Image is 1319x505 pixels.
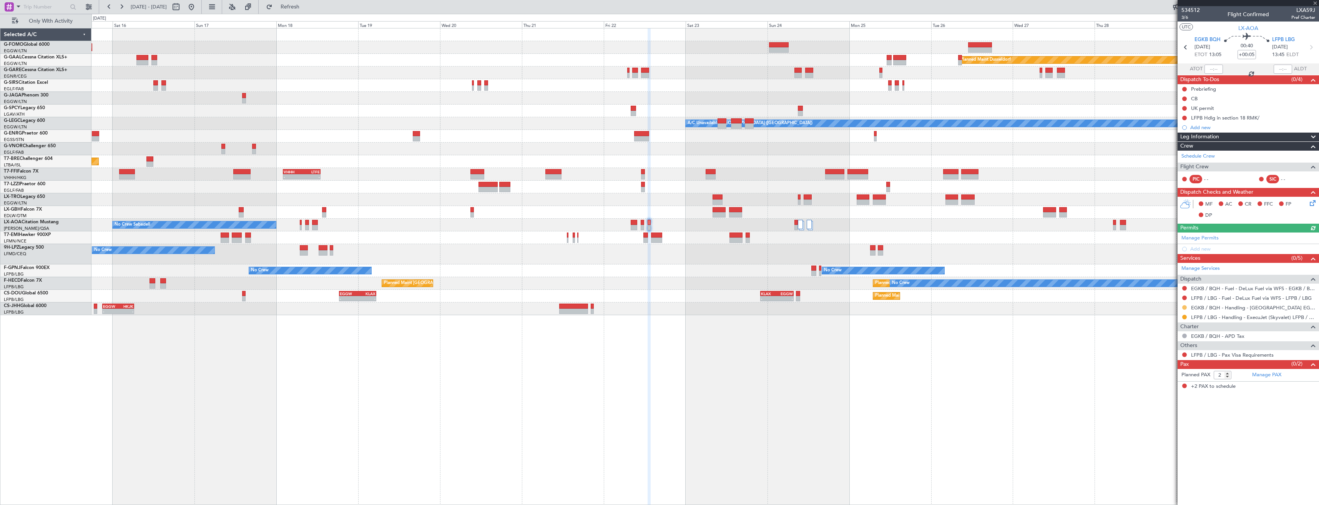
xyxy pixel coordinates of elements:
span: T7-BRE [4,156,20,161]
span: Others [1180,341,1197,350]
a: LFPB/LBG [4,284,24,290]
div: Planned Maint [GEOGRAPHIC_DATA] ([GEOGRAPHIC_DATA]) [875,290,996,302]
div: Fri 29 [1176,21,1258,28]
a: G-GARECessna Citation XLS+ [4,68,67,72]
span: 13:05 [1209,51,1221,59]
span: EGKB BQH [1194,36,1221,44]
div: - [761,296,777,301]
div: A/C Unavailable [GEOGRAPHIC_DATA] ([GEOGRAPHIC_DATA]) [688,118,812,129]
div: Fri 22 [604,21,686,28]
div: EGGW [777,291,792,296]
a: EGGW/LTN [4,200,27,206]
span: FP [1286,201,1291,208]
a: LGAV/ATH [4,111,25,117]
div: Planned Maint Dusseldorf [960,54,1011,66]
span: LX-AOA [4,220,22,224]
span: (0/4) [1291,75,1302,83]
span: G-SPCY [4,106,20,110]
span: LX-AOA [1238,24,1258,32]
a: LFMD/CEQ [4,251,26,257]
div: - - [1204,176,1221,183]
a: LFPB / LBG - Fuel - DeLux Fuel via WFS - LFPB / LBG [1191,295,1312,301]
span: 00:40 [1241,42,1253,50]
div: PIC [1189,175,1202,183]
div: [DATE] [93,15,106,22]
span: CR [1245,201,1251,208]
div: HKJK [118,304,133,309]
a: EGLF/FAB [4,86,24,92]
a: G-SIRSCitation Excel [4,80,48,85]
a: LFPB/LBG [4,271,24,277]
span: ETOT [1194,51,1207,59]
a: Manage Services [1181,265,1220,272]
a: G-LEGCLegacy 600 [4,118,45,123]
div: UK permit [1191,105,1214,111]
div: Planned Maint [GEOGRAPHIC_DATA] ([GEOGRAPHIC_DATA]) [875,277,996,289]
div: - [118,309,133,314]
span: 9H-LPZ [4,245,19,250]
a: EGNR/CEG [4,73,27,79]
div: Tue 26 [931,21,1013,28]
span: Only With Activity [20,18,81,24]
div: Thu 28 [1095,21,1176,28]
a: T7-FFIFalcon 7X [4,169,38,174]
label: Planned PAX [1181,371,1210,379]
a: CS-JHHGlobal 6000 [4,304,47,308]
a: EGLF/FAB [4,150,24,155]
span: MF [1205,201,1213,208]
span: T7-FFI [4,169,17,174]
a: EGLF/FAB [4,188,24,193]
a: CS-DOUGlobal 6500 [4,291,48,296]
span: CS-JHH [4,304,20,308]
button: UTC [1179,23,1193,30]
a: LFPB / LBG - Handling - ExecuJet (Skyvalet) LFPB / LBG [1191,314,1315,321]
div: No Crew [824,265,842,276]
div: Sun 17 [194,21,276,28]
span: G-GARE [4,68,22,72]
a: G-FOMOGlobal 6000 [4,42,50,47]
a: T7-EMIHawker 900XP [4,233,51,237]
a: LFPB/LBG [4,297,24,302]
span: Dispatch Checks and Weather [1180,188,1253,197]
span: F-HECD [4,278,21,283]
span: G-FOMO [4,42,23,47]
span: T7-LZZI [4,182,20,186]
span: Dispatch [1180,275,1201,284]
div: LFPB Hdlg in section 18 RMK/ [1191,115,1259,121]
div: - - [1281,176,1298,183]
a: LFPB/LBG [4,309,24,315]
a: EDLW/DTM [4,213,27,219]
a: EGGW/LTN [4,48,27,54]
div: Flight Confirmed [1228,10,1269,18]
div: VHHH [284,169,302,174]
span: Flight Crew [1180,163,1209,171]
a: LX-AOACitation Mustang [4,220,59,224]
a: T7-LZZIPraetor 600 [4,182,45,186]
div: Tue 19 [358,21,440,28]
div: SIC [1266,175,1279,183]
span: G-ENRG [4,131,22,136]
div: No Crew [94,244,112,256]
span: LX-GBH [4,207,21,212]
span: G-JAGA [4,93,22,98]
a: LFMN/NCE [4,238,27,244]
span: G-SIRS [4,80,18,85]
a: LX-GBHFalcon 7X [4,207,42,212]
span: [DATE] [1194,43,1210,51]
span: LXA59J [1291,6,1315,14]
span: +2 PAX to schedule [1191,383,1236,390]
span: AC [1225,201,1232,208]
div: - [302,174,320,179]
a: G-SPCYLegacy 650 [4,106,45,110]
button: Refresh [262,1,309,13]
span: 3/6 [1181,14,1200,21]
a: EGKB / BQH - APD Tax [1191,333,1244,339]
a: G-ENRGPraetor 600 [4,131,48,136]
div: - [340,296,357,301]
a: EGGW/LTN [4,61,27,66]
div: EGGW [340,291,357,296]
a: EGGW/LTN [4,99,27,105]
div: EGGW [103,304,118,309]
a: G-GAALCessna Citation XLS+ [4,55,67,60]
a: Manage PAX [1252,371,1281,379]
